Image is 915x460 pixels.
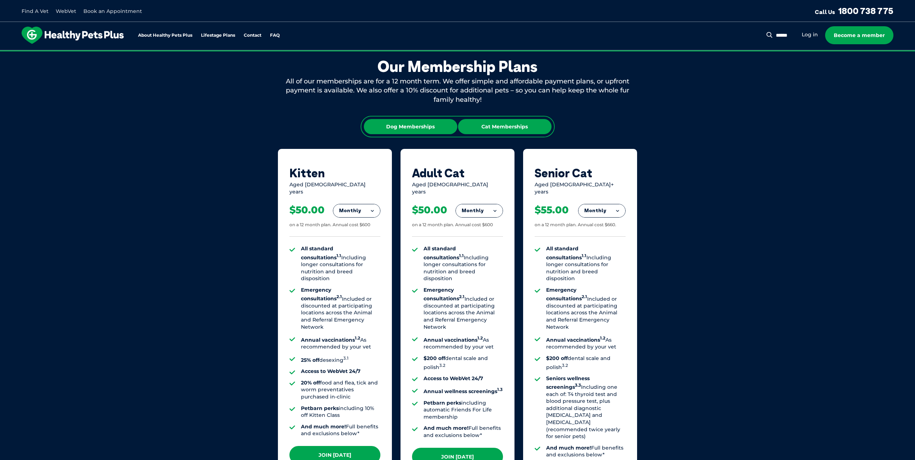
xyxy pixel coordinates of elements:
[546,375,626,440] li: Including one each of: T4 thyroid test and blood pressure test, plus additional diagnostic [MEDIC...
[546,445,626,459] li: Full benefits and exclusions below*
[323,50,592,57] span: Proactive, preventative wellness program designed to keep your pet healthier and happier for longer
[424,400,461,406] strong: Petbarn perks
[458,119,552,134] div: Cat Memberships
[138,33,192,38] a: About Healthy Pets Plus
[22,8,49,14] a: Find A Vet
[301,423,380,437] li: Full benefits and exclusions below*
[301,337,360,343] strong: Annual vaccinations
[546,245,626,282] li: Including longer consultations for nutrition and breed disposition
[535,204,569,216] div: $55.00
[424,287,465,302] strong: Emergency consultations
[201,33,235,38] a: Lifestage Plans
[289,181,380,195] div: Aged [DEMOGRAPHIC_DATA] years
[424,375,483,382] strong: Access to WebVet 24/7
[424,245,464,260] strong: All standard consultations
[244,33,261,38] a: Contact
[424,425,503,439] li: Full benefits and exclusions below*
[424,335,503,351] li: As recommended by your vet
[83,8,142,14] a: Book an Appointment
[301,287,342,302] strong: Emergency consultations
[278,77,637,104] div: All of our memberships are for a 12 month term. We offer simple and affordable payment plans, or ...
[546,375,590,390] strong: Seniors wellness screenings
[546,335,626,351] li: As recommended by your vet
[578,204,625,217] button: Monthly
[424,355,503,371] li: dental scale and polish
[546,337,605,343] strong: Annual vaccinations
[289,222,370,228] div: on a 12 month plan. Annual cost $600
[301,287,380,331] li: Included or discounted at participating locations across the Animal and Referral Emergency Network
[600,336,605,341] sup: 1.2
[424,400,503,421] li: including automatic Friends For Life membership
[439,363,445,368] sup: 3.2
[546,287,626,331] li: Included or discounted at participating locations across the Animal and Referral Emergency Network
[424,337,483,343] strong: Annual vaccinations
[546,355,626,371] li: dental scale and polish
[535,166,626,180] div: Senior Cat
[278,58,637,76] div: Our Membership Plans
[424,355,445,361] strong: $200 off
[412,166,503,180] div: Adult Cat
[412,181,503,195] div: Aged [DEMOGRAPHIC_DATA] years
[301,245,341,260] strong: All standard consultations
[815,5,893,16] a: Call Us1800 738 775
[802,31,818,38] a: Log in
[535,181,626,195] div: Aged [DEMOGRAPHIC_DATA]+ years
[424,425,468,431] strong: And much more!
[815,8,835,15] span: Call Us
[333,204,380,217] button: Monthly
[270,33,280,38] a: FAQ
[289,204,325,216] div: $50.00
[301,368,361,374] strong: Access to WebVet 24/7
[535,222,616,228] div: on a 12 month plan. Annual cost $660.
[575,383,581,388] sup: 3.3
[301,379,320,386] strong: 20% off
[301,335,380,351] li: As recommended by your vet
[456,204,503,217] button: Monthly
[459,253,464,258] sup: 1.1
[582,253,586,258] sup: 1.1
[301,357,319,363] strong: 25% off
[301,405,339,411] strong: Petbarn perks
[546,245,586,260] strong: All standard consultations
[825,26,893,44] a: Become a member
[301,245,380,282] li: Including longer consultations for nutrition and breed disposition
[477,336,483,341] sup: 1.2
[56,8,76,14] a: WebVet
[424,245,503,282] li: Including longer consultations for nutrition and breed disposition
[497,387,503,392] sup: 1.3
[337,295,342,300] sup: 2.1
[459,295,465,300] sup: 2.1
[364,119,457,134] div: Dog Memberships
[343,356,348,361] sup: 3.1
[582,295,587,300] sup: 2.1
[337,253,341,258] sup: 1.1
[546,355,568,361] strong: $200 off
[424,388,503,395] strong: Annual wellness screenings
[355,336,360,341] sup: 1.2
[424,287,503,331] li: Included or discounted at participating locations across the Animal and Referral Emergency Network
[546,445,591,451] strong: And much more!
[546,287,587,302] strong: Emergency consultations
[22,27,124,44] img: hpp-logo
[562,363,568,368] sup: 3.2
[301,379,380,401] li: food and flea, tick and worm preventatives purchased in-clinic
[412,204,447,216] div: $50.00
[301,405,380,419] li: including 10% off Kitten Class
[289,166,380,180] div: Kitten
[412,222,493,228] div: on a 12 month plan. Annual cost $600
[301,423,346,430] strong: And much more!
[765,31,774,38] button: Search
[301,355,380,364] li: desexing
